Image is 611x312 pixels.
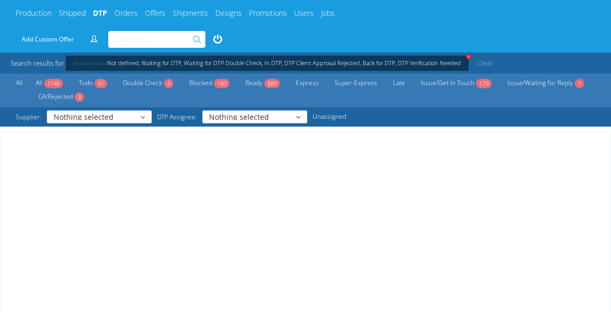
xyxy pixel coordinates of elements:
span: Supplier: [11,110,47,123]
span: 179 [476,79,492,88]
a: Issue/Get In Touch179 [416,77,497,90]
a: Super-Express [329,77,382,90]
span: 3 [75,92,84,102]
a: +Production state:Not defined, Waiting for DTP, Waiting for DTP Double Check, In DTP, DTP Client ... [74,61,461,66]
a: Express [291,77,324,90]
a: Users [294,8,314,18]
a: Ready889 [240,77,285,90]
span: 1 [575,79,584,88]
span: Production state: [74,60,107,66]
span: + [465,53,472,59]
input: Search for... [115,31,195,48]
a: Unassigned [307,110,351,123]
a: Clear [474,55,496,71]
a: Promotions [249,8,287,18]
a: DTP [93,8,107,18]
span: DTP Assignee: [152,110,202,123]
a: Blocked180 [184,77,235,90]
a: Shipped [59,8,86,18]
span: 889 [264,79,280,88]
a: Late [388,77,410,90]
a: Offers [145,8,165,18]
a: Orders [115,8,138,18]
button: Nothing selected [202,110,307,123]
span: 41 [95,79,107,88]
a: Double Check4 [118,77,179,90]
span: 4 [164,79,173,88]
a: Issue/Waiting for Reply1 [502,77,589,90]
a: Add Custom Offer [16,31,80,48]
span: Search results for [11,58,64,68]
a: Shipments [173,8,208,18]
a: CA/Rejected3 [33,90,89,104]
span: Nothing selected [54,114,138,120]
a: All1146 [30,77,68,90]
span: Nothing selected [209,114,294,120]
a: Todo41 [74,77,112,90]
button: Nothing selected [47,110,152,123]
span: 1146 [44,79,63,88]
a: Production [16,8,51,18]
span: 180 [214,79,230,88]
a: Jobs [321,8,335,18]
a: Designs [215,8,242,18]
a: All [11,77,28,90]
